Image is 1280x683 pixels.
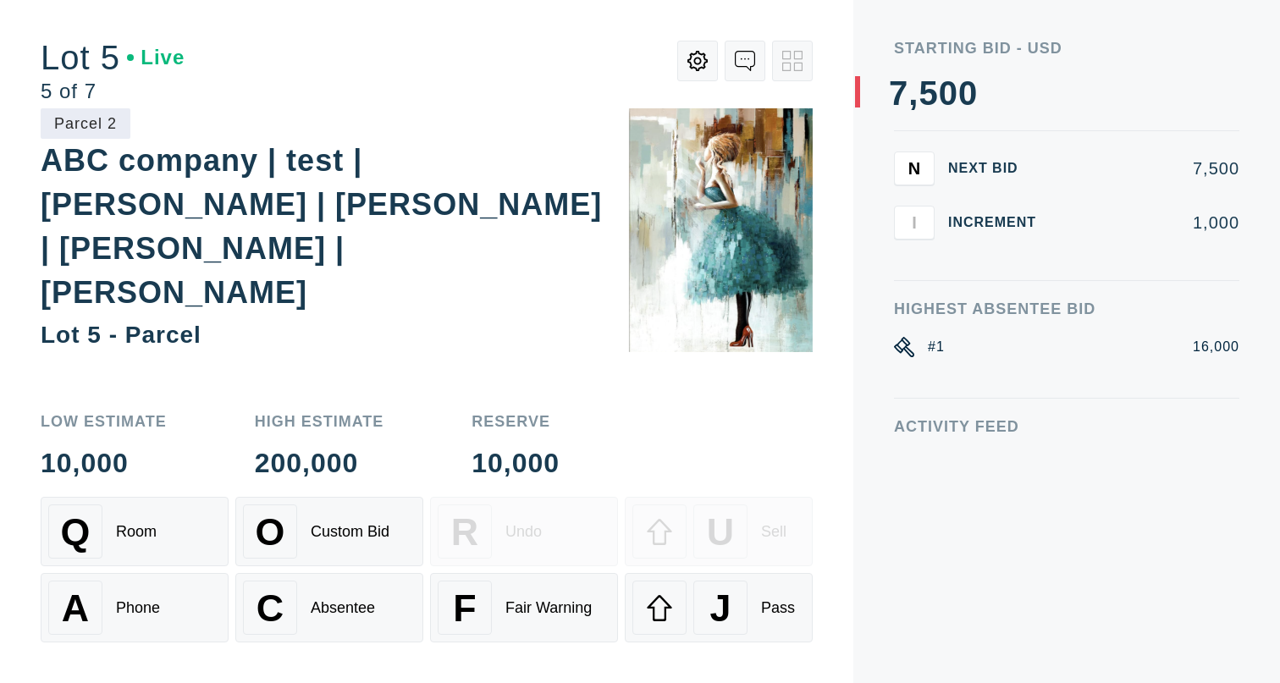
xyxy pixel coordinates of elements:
[761,599,795,617] div: Pass
[430,573,618,642] button: FFair Warning
[761,523,786,541] div: Sell
[41,414,167,429] div: Low Estimate
[958,76,978,110] div: 0
[707,510,734,554] span: U
[1063,214,1239,231] div: 1,000
[116,599,160,617] div: Phone
[625,497,813,566] button: USell
[894,419,1239,434] div: Activity Feed
[127,47,185,68] div: Live
[889,76,908,110] div: 7
[894,206,935,240] button: I
[235,573,423,642] button: CAbsentee
[1193,337,1239,357] div: 16,000
[472,449,560,476] div: 10,000
[41,449,167,476] div: 10,000
[41,81,185,102] div: 5 of 7
[41,41,185,74] div: Lot 5
[257,587,284,630] span: C
[928,337,945,357] div: #1
[625,573,813,642] button: JPass
[41,143,602,310] div: ABC company | test | [PERSON_NAME] | [PERSON_NAME] | [PERSON_NAME] | [PERSON_NAME]
[255,414,384,429] div: High Estimate
[919,76,938,110] div: 5
[430,497,618,566] button: RUndo
[62,587,89,630] span: A
[311,599,375,617] div: Absentee
[256,510,285,554] span: O
[709,587,731,630] span: J
[255,449,384,476] div: 200,000
[505,523,542,541] div: Undo
[505,599,592,617] div: Fair Warning
[939,76,958,110] div: 0
[912,212,917,232] span: I
[472,414,560,429] div: Reserve
[41,497,229,566] button: QRoom
[894,41,1239,56] div: Starting Bid - USD
[1063,160,1239,177] div: 7,500
[453,587,476,630] span: F
[894,151,935,185] button: N
[908,76,919,415] div: ,
[908,158,920,178] span: N
[41,573,229,642] button: APhone
[41,108,130,139] div: Parcel 2
[948,216,1050,229] div: Increment
[235,497,423,566] button: OCustom Bid
[61,510,91,554] span: Q
[451,510,478,554] span: R
[894,301,1239,317] div: Highest Absentee Bid
[41,322,201,348] div: Lot 5 - Parcel
[311,523,389,541] div: Custom Bid
[948,162,1050,175] div: Next Bid
[116,523,157,541] div: Room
